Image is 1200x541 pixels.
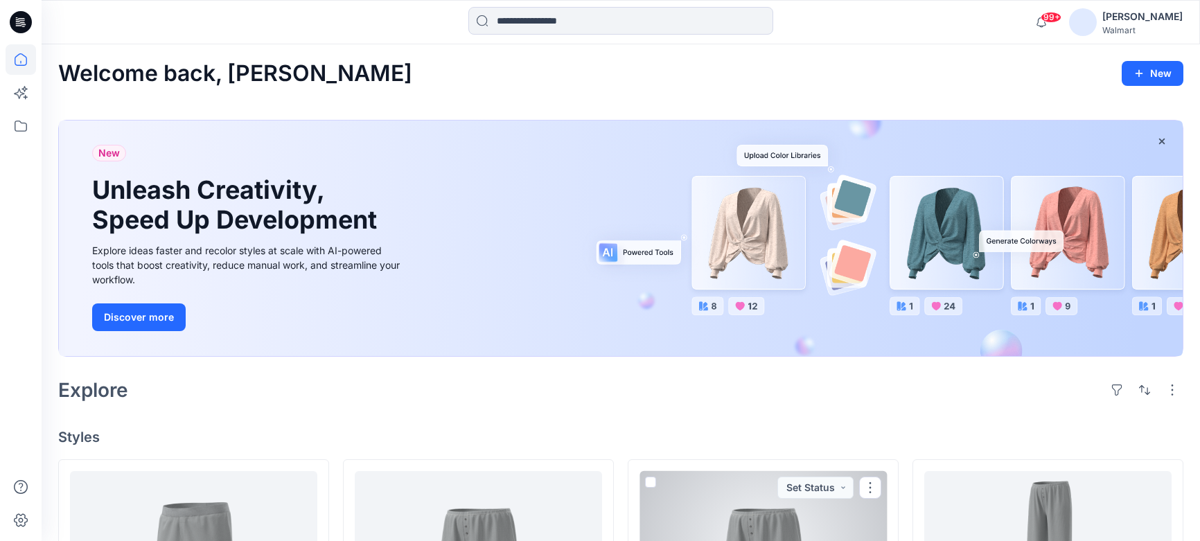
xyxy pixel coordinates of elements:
h2: Welcome back, [PERSON_NAME] [58,61,412,87]
span: New [98,145,120,161]
h2: Explore [58,379,128,401]
h4: Styles [58,429,1183,445]
button: Discover more [92,303,186,331]
h1: Unleash Creativity, Speed Up Development [92,175,383,235]
button: New [1122,61,1183,86]
img: avatar [1069,8,1097,36]
span: 99+ [1041,12,1061,23]
a: Discover more [92,303,404,331]
div: [PERSON_NAME] [1102,8,1183,25]
div: Walmart [1102,25,1183,35]
div: Explore ideas faster and recolor styles at scale with AI-powered tools that boost creativity, red... [92,243,404,287]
